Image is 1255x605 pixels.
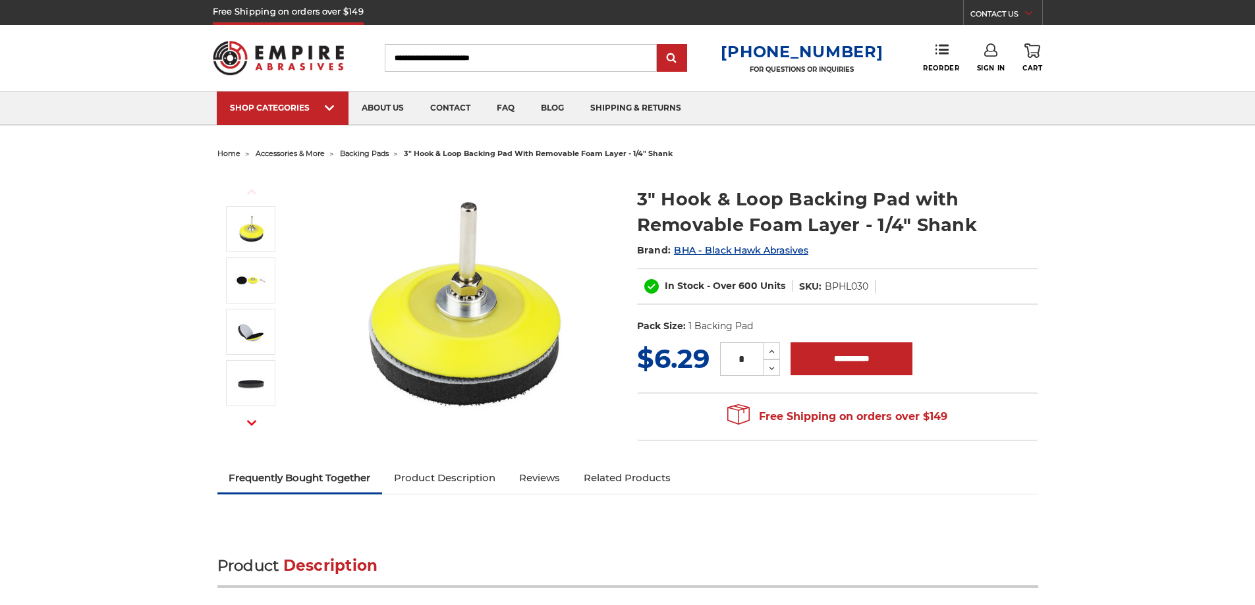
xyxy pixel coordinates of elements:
[256,149,325,158] a: accessories & more
[825,280,868,294] dd: BPHL030
[217,149,240,158] a: home
[217,463,383,492] a: Frequently Bought Together
[235,213,267,246] img: Close-up of Empire Abrasives 3-inch hook and loop backing pad with a removable foam layer and 1/4...
[1022,43,1042,72] a: Cart
[637,244,671,256] span: Brand:
[688,319,753,333] dd: 1 Backing Pad
[340,149,389,158] a: backing pads
[637,186,1038,238] h1: 3" Hook & Loop Backing Pad with Removable Foam Layer - 1/4" Shank
[382,463,507,492] a: Product Description
[637,342,710,375] span: $6.29
[707,280,736,292] span: - Over
[235,264,267,297] img: Disassembled view of Empire Abrasives 3-inch hook and loop backing pad, showing the foam pad, bac...
[528,92,577,125] a: blog
[659,45,685,72] input: Submit
[572,463,683,492] a: Related Products
[977,64,1005,72] span: Sign In
[417,92,484,125] a: contact
[217,556,279,575] span: Product
[484,92,528,125] a: faq
[721,65,883,74] p: FOR QUESTIONS OR INQUIRIES
[577,92,694,125] a: shipping & returns
[923,64,959,72] span: Reorder
[236,409,267,437] button: Next
[213,32,345,84] img: Empire Abrasives
[235,367,267,400] img: 3-inch foam pad featuring a durable hook and loop design, ideal for various sanding tasks.
[230,103,335,113] div: SHOP CATEGORIES
[330,172,594,436] img: Close-up of Empire Abrasives 3-inch hook and loop backing pad with a removable foam layer and 1/4...
[283,556,378,575] span: Description
[236,178,267,206] button: Previous
[739,280,758,292] span: 600
[665,280,704,292] span: In Stock
[404,149,673,158] span: 3" hook & loop backing pad with removable foam layer - 1/4" shank
[349,92,417,125] a: about us
[799,280,822,294] dt: SKU:
[637,319,686,333] dt: Pack Size:
[970,7,1042,25] a: CONTACT US
[727,404,947,430] span: Free Shipping on orders over $149
[235,315,267,348] img: Empire Abrasives 3-inch backing pad with foam layer peeled back to show durable hook and loop fas...
[923,43,959,72] a: Reorder
[760,280,785,292] span: Units
[1022,64,1042,72] span: Cart
[507,463,572,492] a: Reviews
[721,42,883,61] a: [PHONE_NUMBER]
[674,244,808,256] a: BHA - Black Hawk Abrasives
